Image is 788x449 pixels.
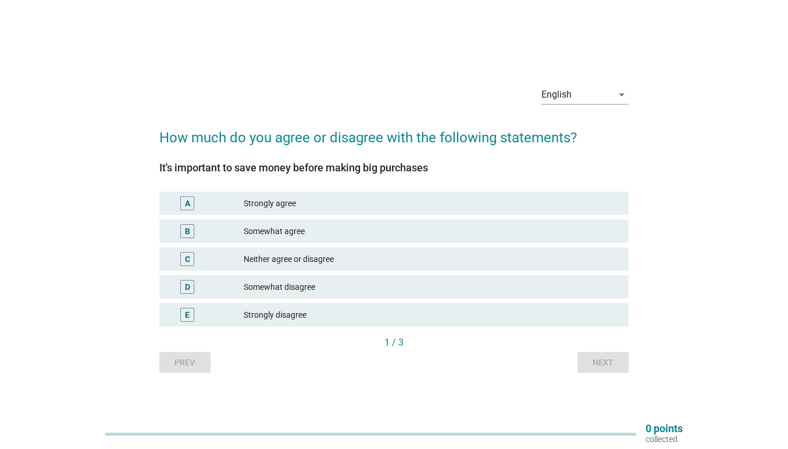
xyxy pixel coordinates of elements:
div: B [185,225,190,238]
div: Somewhat agree [244,224,619,238]
div: D [185,281,190,293]
div: C [185,253,190,265]
div: English [541,89,572,100]
div: Strongly disagree [244,308,619,322]
div: A [185,197,190,210]
h2: How much do you agree or disagree with the following statements? [159,116,629,148]
div: 1 / 3 [159,336,629,350]
p: collected [646,434,683,444]
p: 0 points [646,423,683,434]
div: E [185,309,190,321]
div: Strongly agree [244,196,619,210]
div: Somewhat disagree [244,280,619,294]
i: arrow_drop_down [615,88,629,102]
div: Neither agree or disagree [244,252,619,266]
div: It's important to save money before making big purchases [159,160,629,175]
